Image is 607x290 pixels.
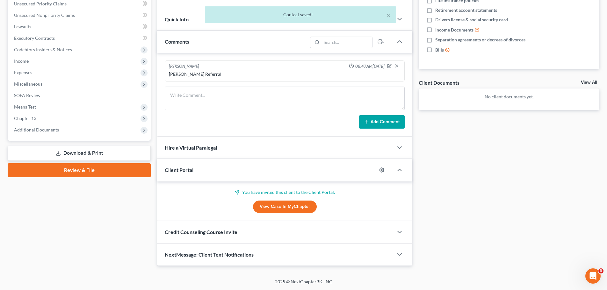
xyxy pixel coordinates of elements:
span: Executory Contracts [14,35,55,41]
a: Download & Print [8,146,151,161]
span: Client Portal [165,167,193,173]
span: Means Test [14,104,36,110]
span: Hire a Virtual Paralegal [165,145,217,151]
a: Executory Contracts [9,32,151,44]
p: No client documents yet. [424,94,594,100]
a: SOFA Review [9,90,151,101]
div: 2025 © NextChapterBK, INC [122,279,485,290]
div: [PERSON_NAME] Referral [169,71,401,77]
span: Comments [165,39,189,45]
button: × [387,11,391,19]
a: Lawsuits [9,21,151,32]
span: NextMessage: Client Text Notifications [165,251,254,258]
span: Bills [435,47,444,53]
div: Contact saved! [210,11,391,18]
span: Lawsuits [14,24,31,29]
button: Add Comment [359,115,405,129]
iframe: Intercom live chat [585,268,601,284]
span: Codebtors Insiders & Notices [14,47,72,52]
a: Review & File [8,163,151,177]
span: 08:47AM[DATE] [355,63,385,69]
span: Separation agreements or decrees of divorces [435,37,525,43]
span: Chapter 13 [14,116,36,121]
span: SOFA Review [14,93,40,98]
span: Credit Counseling Course Invite [165,229,237,235]
div: [PERSON_NAME] [169,63,199,70]
p: You have invited this client to the Client Portal. [165,189,405,195]
span: Expenses [14,70,32,75]
span: Unsecured Priority Claims [14,1,67,6]
input: Search... [322,37,372,48]
a: View Case in MyChapter [253,201,317,213]
span: Income Documents [435,27,473,33]
span: Income [14,58,29,64]
div: Client Documents [419,79,459,86]
span: Additional Documents [14,127,59,132]
a: View All [581,80,597,85]
span: Miscellaneous [14,81,42,87]
span: 3 [598,268,603,273]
